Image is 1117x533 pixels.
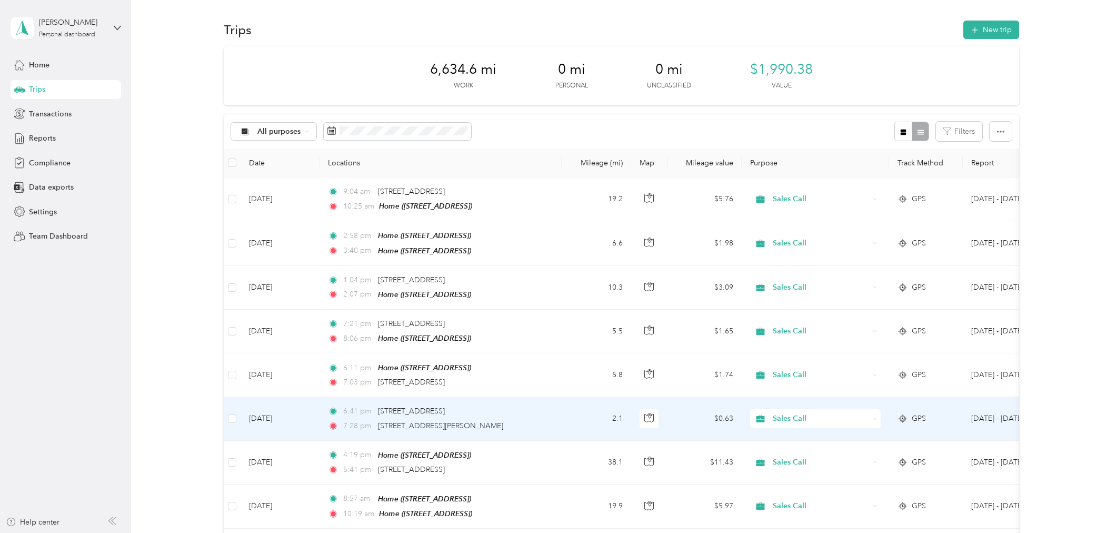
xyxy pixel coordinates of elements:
[772,81,792,91] p: Value
[343,201,374,212] span: 10:25 am
[562,353,631,397] td: 5.8
[912,457,926,468] span: GPS
[378,451,471,459] span: Home ([STREET_ADDRESS])
[29,60,49,71] span: Home
[773,413,869,425] span: Sales Call
[343,377,373,388] span: 7:03 pm
[562,310,631,353] td: 5.5
[562,485,631,529] td: 19.9
[378,246,471,255] span: Home ([STREET_ADDRESS])
[963,485,1059,529] td: Sep 1 - 30, 2025
[668,485,742,529] td: $5.97
[378,495,471,503] span: Home ([STREET_ADDRESS])
[668,310,742,353] td: $1.65
[241,441,320,485] td: [DATE]
[668,149,742,177] th: Mileage value
[29,157,71,169] span: Compliance
[343,274,373,286] span: 1:04 pm
[343,186,373,198] span: 9:04 am
[963,177,1059,221] td: Oct 1 - 31, 2025
[29,133,56,144] span: Reports
[668,397,742,440] td: $0.63
[343,362,373,374] span: 6:11 pm
[29,84,45,95] span: Trips
[562,266,631,310] td: 10.3
[39,32,95,38] div: Personal dashboard
[742,149,889,177] th: Purpose
[668,441,742,485] td: $11.43
[936,122,982,141] button: Filters
[668,266,742,310] td: $3.09
[343,230,373,242] span: 2:58 pm
[379,509,472,518] span: Home ([STREET_ADDRESS])
[963,441,1059,485] td: Sep 1 - 30, 2025
[29,108,72,120] span: Transactions
[912,413,926,425] span: GPS
[378,334,471,342] span: Home ([STREET_ADDRESS])
[224,24,252,35] h1: Trips
[29,182,74,193] span: Data exports
[343,493,373,505] span: 8:57 am
[343,464,373,476] span: 5:41 pm
[773,369,869,381] span: Sales Call
[241,221,320,265] td: [DATE]
[378,275,445,284] span: [STREET_ADDRESS]
[343,245,373,256] span: 3:40 pm
[631,149,668,177] th: Map
[558,61,585,78] span: 0 mi
[773,238,869,249] span: Sales Call
[454,81,473,91] p: Work
[29,231,88,242] span: Team Dashboard
[912,282,926,293] span: GPS
[241,149,320,177] th: Date
[1058,474,1117,533] iframe: Everlance-gr Chat Button Frame
[378,465,445,474] span: [STREET_ADDRESS]
[430,61,496,78] span: 6,634.6 mi
[963,221,1059,265] td: Oct 1 - 31, 2025
[562,397,631,440] td: 2.1
[343,333,373,344] span: 8:06 pm
[343,420,373,432] span: 7:28 pm
[241,177,320,221] td: [DATE]
[912,325,926,337] span: GPS
[378,290,471,299] span: Home ([STREET_ADDRESS])
[378,407,445,416] span: [STREET_ADDRESS]
[963,21,1019,39] button: New trip
[963,397,1059,440] td: Sep 1 - 30, 2025
[379,202,472,210] span: Home ([STREET_ADDRESS])
[6,517,59,528] button: Help center
[378,319,445,328] span: [STREET_ADDRESS]
[912,500,926,512] span: GPS
[343,289,373,300] span: 2:07 pm
[343,449,373,461] span: 4:19 pm
[29,206,57,218] span: Settings
[343,406,373,417] span: 6:41 pm
[912,238,926,249] span: GPS
[963,149,1059,177] th: Report
[668,353,742,397] td: $1.74
[378,187,445,196] span: [STREET_ADDRESS]
[320,149,562,177] th: Locations
[963,310,1059,353] td: Sep 1 - 30, 2025
[257,128,301,135] span: All purposes
[241,310,320,353] td: [DATE]
[773,325,869,337] span: Sales Call
[773,193,869,205] span: Sales Call
[378,363,471,372] span: Home ([STREET_ADDRESS])
[241,397,320,440] td: [DATE]
[39,17,105,28] div: [PERSON_NAME]
[647,81,691,91] p: Unclassified
[378,421,503,430] span: [STREET_ADDRESS][PERSON_NAME]
[889,149,963,177] th: Track Method
[562,177,631,221] td: 19.2
[241,266,320,310] td: [DATE]
[668,221,742,265] td: $1.98
[343,318,373,330] span: 7:21 pm
[668,177,742,221] td: $5.76
[378,378,445,387] span: [STREET_ADDRESS]
[963,353,1059,397] td: Sep 1 - 30, 2025
[655,61,683,78] span: 0 mi
[562,441,631,485] td: 38.1
[241,353,320,397] td: [DATE]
